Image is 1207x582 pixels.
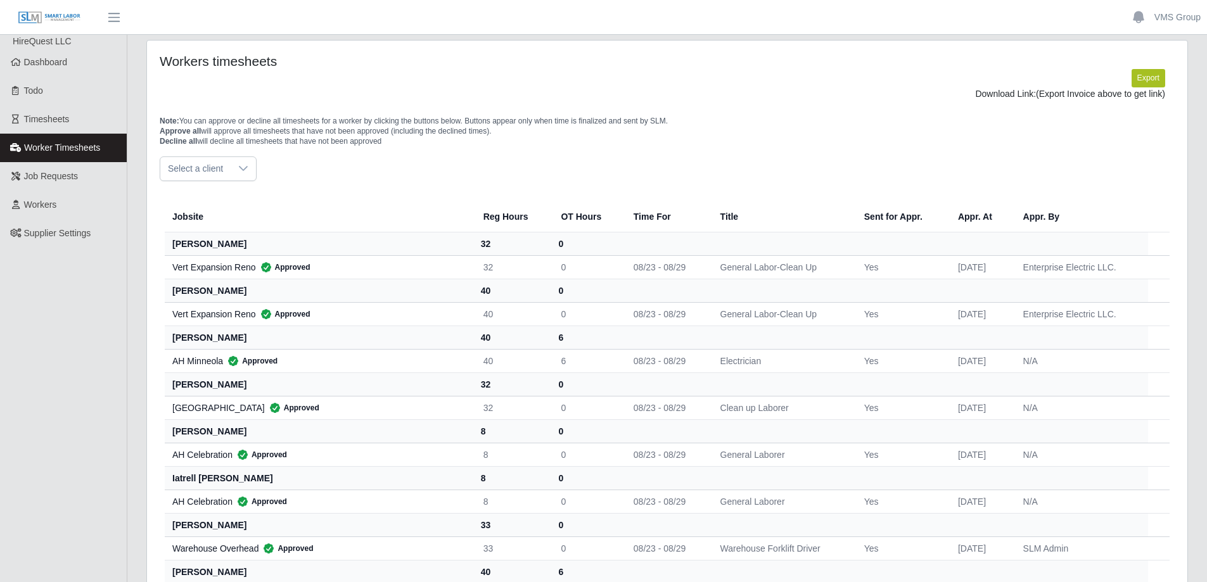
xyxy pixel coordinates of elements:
[710,443,854,466] td: General Laborer
[473,279,551,302] th: 40
[473,232,551,255] th: 32
[233,448,287,461] span: Approved
[1013,255,1149,279] td: Enterprise Electric LLC.
[473,466,551,490] th: 8
[1013,349,1149,372] td: N/A
[18,11,81,25] img: SLM Logo
[948,201,1013,232] th: Appr. At
[710,536,854,560] td: Warehouse Forklift Driver
[854,396,948,419] td: Yes
[710,302,854,326] td: General Labor-Clean Up
[165,326,473,349] th: [PERSON_NAME]
[948,396,1013,419] td: [DATE]
[948,443,1013,466] td: [DATE]
[24,142,100,153] span: Worker Timesheets
[473,372,551,396] th: 32
[165,513,473,536] th: [PERSON_NAME]
[165,466,473,490] th: iatrell [PERSON_NAME]
[160,157,231,180] span: Select a client
[1013,443,1149,466] td: N/A
[165,419,473,443] th: [PERSON_NAME]
[24,199,57,210] span: Workers
[623,443,710,466] td: 08/23 - 08/29
[551,536,623,560] td: 0
[948,536,1013,560] td: [DATE]
[165,279,473,302] th: [PERSON_NAME]
[710,396,854,419] td: Clean up Laborer
[473,536,551,560] td: 33
[1013,396,1149,419] td: N/A
[473,396,551,419] td: 32
[473,490,551,513] td: 8
[551,490,623,513] td: 0
[948,302,1013,326] td: [DATE]
[854,490,948,513] td: Yes
[24,114,70,124] span: Timesheets
[473,349,551,372] td: 40
[551,279,623,302] th: 0
[1036,89,1165,99] span: (Export Invoice above to get link)
[551,443,623,466] td: 0
[473,513,551,536] th: 33
[233,495,287,508] span: Approved
[473,326,551,349] th: 40
[13,36,72,46] span: HireQuest LLC
[710,255,854,279] td: General Labor-Clean Up
[710,490,854,513] td: General Laborer
[854,443,948,466] td: Yes
[172,308,463,320] div: Vert Expansion Reno
[473,201,551,232] th: Reg Hours
[551,466,623,490] th: 0
[1013,201,1149,232] th: Appr. By
[1013,302,1149,326] td: Enterprise Electric LLC.
[473,302,551,326] td: 40
[551,302,623,326] td: 0
[623,201,710,232] th: Time For
[165,372,473,396] th: [PERSON_NAME]
[265,402,319,414] span: Approved
[24,85,43,96] span: Todo
[256,308,310,320] span: Approved
[473,419,551,443] th: 8
[256,261,310,274] span: Approved
[1013,490,1149,513] td: N/A
[160,127,201,136] span: Approve all
[165,232,473,255] th: [PERSON_NAME]
[172,261,463,274] div: Vert Expansion Reno
[1154,11,1201,24] a: VMS Group
[551,513,623,536] th: 0
[623,396,710,419] td: 08/23 - 08/29
[172,495,463,508] div: AH Celebration
[551,232,623,255] th: 0
[551,372,623,396] th: 0
[551,255,623,279] td: 0
[623,490,710,513] td: 08/23 - 08/29
[172,542,463,555] div: Warehouse Overhead
[854,349,948,372] td: Yes
[223,355,278,367] span: Approved
[623,302,710,326] td: 08/23 - 08/29
[854,536,948,560] td: Yes
[172,355,463,367] div: AH Minneola
[854,255,948,279] td: Yes
[259,542,313,555] span: Approved
[551,349,623,372] td: 6
[160,116,1175,146] p: You can approve or decline all timesheets for a worker by clicking the buttons below. Buttons app...
[551,419,623,443] th: 0
[623,255,710,279] td: 08/23 - 08/29
[24,228,91,238] span: Supplier Settings
[948,490,1013,513] td: [DATE]
[854,201,948,232] th: Sent for Appr.
[172,448,463,461] div: AH Celebration
[623,536,710,560] td: 08/23 - 08/29
[1013,536,1149,560] td: SLM Admin
[948,349,1013,372] td: [DATE]
[623,349,710,372] td: 08/23 - 08/29
[1132,69,1165,87] button: Export
[710,349,854,372] td: Electrician
[160,117,179,125] span: Note:
[948,255,1013,279] td: [DATE]
[165,201,473,232] th: Jobsite
[473,255,551,279] td: 32
[24,171,79,181] span: Job Requests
